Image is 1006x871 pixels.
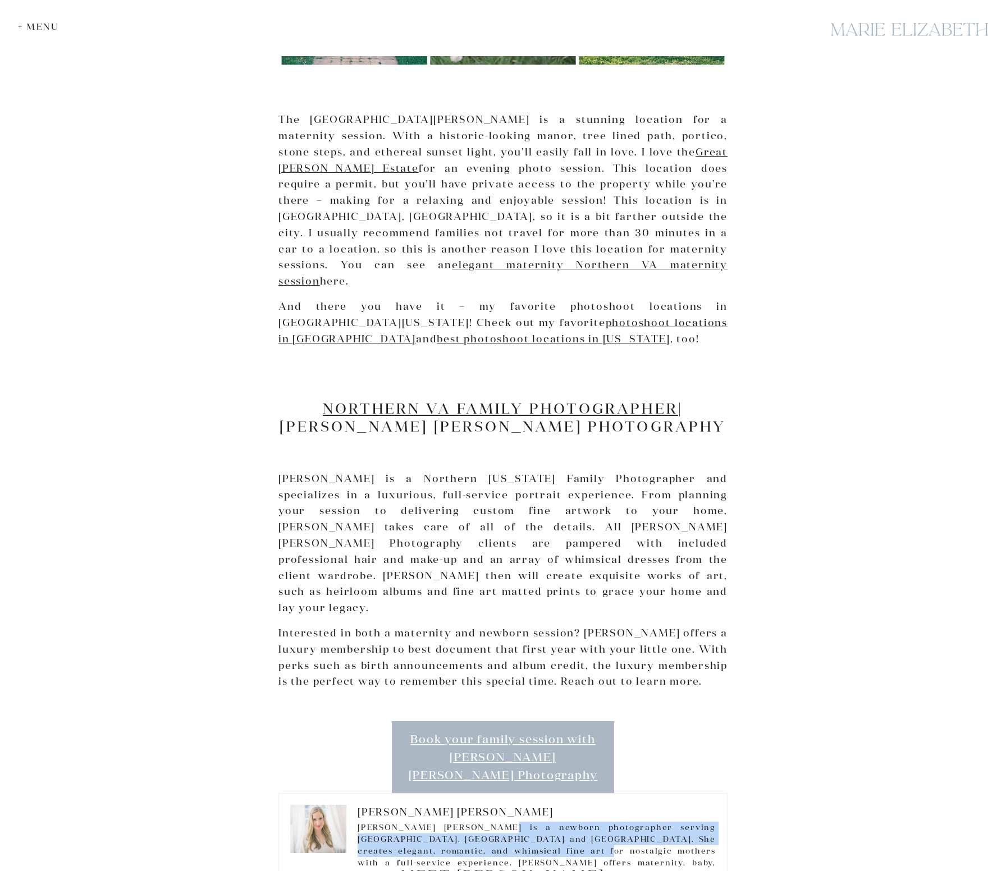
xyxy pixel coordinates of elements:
[278,258,728,287] a: elegant maternity Northern VA maternity session
[437,332,670,345] a: best photoshoot locations in [US_STATE]
[278,145,728,175] a: Great [PERSON_NAME] Estate
[278,299,728,347] p: And there you have it – my favorite photoshoot locations in [GEOGRAPHIC_DATA][US_STATE]! Check ou...
[290,805,346,853] img: Dc Newborn Photographer - Marie Elizabeth Photography
[278,471,728,616] p: [PERSON_NAME] is a Northern [US_STATE] Family Photographer and specializes in a luxurious, full-s...
[278,316,728,345] a: photoshoot locations in [GEOGRAPHIC_DATA]
[392,721,614,793] a: Book your family session with [PERSON_NAME] [PERSON_NAME] Photography
[278,112,728,290] p: The [GEOGRAPHIC_DATA][PERSON_NAME] is a stunning location for a maternity session. With a histori...
[18,21,65,32] div: + Menu
[278,625,728,690] p: Interested in both a maternity and newborn session? [PERSON_NAME] offers a luxury membership to b...
[323,399,678,418] a: Northern VA Family Photographer
[358,805,554,818] a: [PERSON_NAME] [PERSON_NAME]
[278,400,728,434] h2: | [PERSON_NAME] [PERSON_NAME] Photography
